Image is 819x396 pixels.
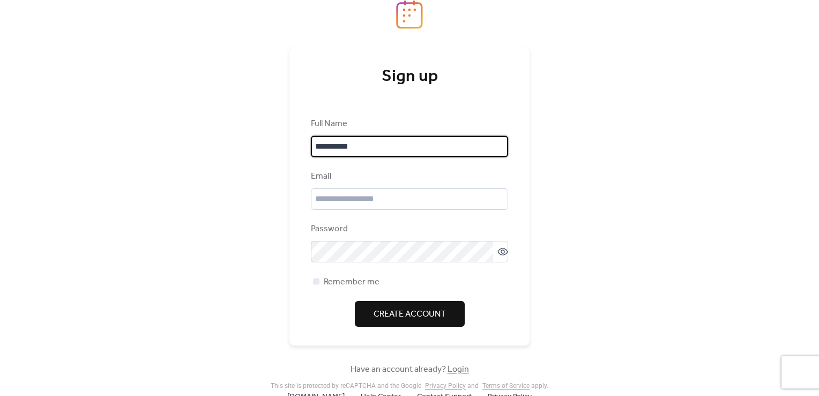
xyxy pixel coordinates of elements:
[311,170,506,183] div: Email
[374,308,446,321] span: Create Account
[425,382,466,390] a: Privacy Policy
[482,382,530,390] a: Terms of Service
[351,363,469,376] span: Have an account already?
[448,361,469,378] a: Login
[311,223,506,236] div: Password
[324,276,379,289] span: Remember me
[271,382,548,390] div: This site is protected by reCAPTCHA and the Google and apply .
[355,301,465,327] button: Create Account
[311,66,508,87] div: Sign up
[311,118,506,130] div: Full Name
